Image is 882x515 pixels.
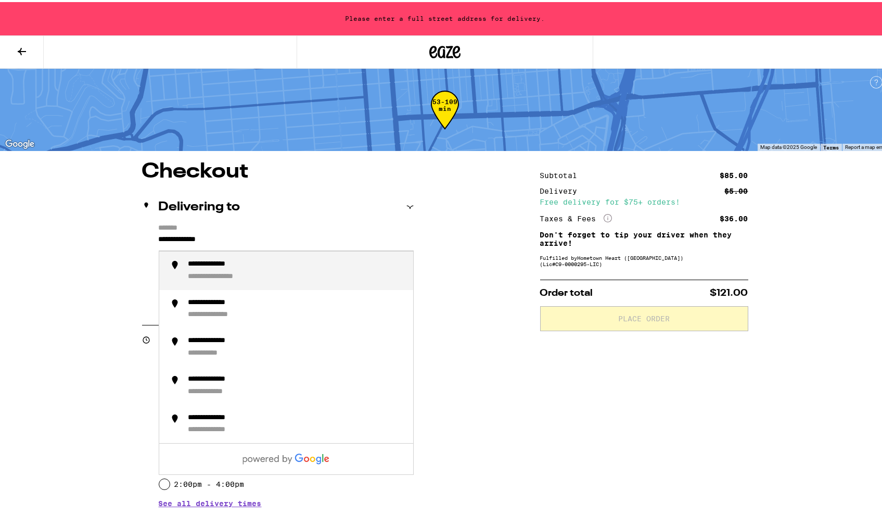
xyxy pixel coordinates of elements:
[3,135,37,149] img: Google
[760,142,817,148] span: Map data ©2025 Google
[159,199,240,211] h2: Delivering to
[6,7,75,16] span: Hi. Need any help?
[540,253,748,265] div: Fulfilled by Hometown Heart ([GEOGRAPHIC_DATA]) (Lic# C9-0000295-LIC )
[3,135,37,149] a: Open this area in Google Maps (opens a new window)
[142,159,414,180] h1: Checkout
[720,170,748,177] div: $85.00
[823,142,839,148] a: Terms
[720,213,748,220] div: $36.00
[710,286,748,296] span: $121.00
[540,229,748,245] p: Don't forget to tip your driver when they arrive!
[431,96,459,135] div: 53-109 min
[540,286,593,296] span: Order total
[540,212,612,221] div: Taxes & Fees
[159,498,262,505] button: See all delivery times
[540,185,585,193] div: Delivery
[174,478,244,486] label: 2:00pm - 4:00pm
[618,313,670,320] span: Place Order
[540,196,748,204] div: Free delivery for $75+ orders!
[540,304,748,329] button: Place Order
[540,170,585,177] div: Subtotal
[725,185,748,193] div: $5.00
